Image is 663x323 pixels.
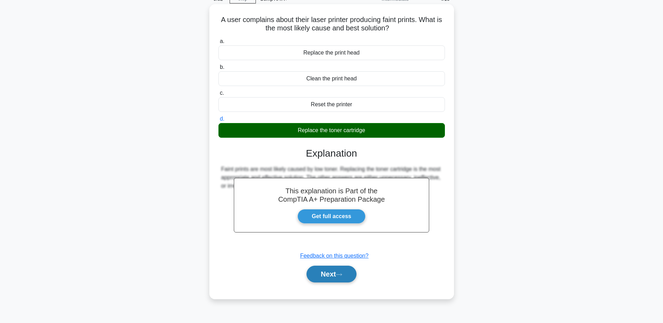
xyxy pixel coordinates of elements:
[221,165,442,190] div: Faint prints are most likely caused by low toner. Replacing the toner cartridge is the most appro...
[307,266,356,282] button: Next
[220,64,224,70] span: b.
[218,123,445,138] div: Replace the toner cartridge
[220,90,224,96] span: c.
[220,116,224,122] span: d.
[218,97,445,112] div: Reset the printer
[218,15,446,33] h5: A user complains about their laser printer producing faint prints. What is the most likely cause ...
[223,148,441,159] h3: Explanation
[218,71,445,86] div: Clean the print head
[300,253,369,259] a: Feedback on this question?
[297,209,366,224] a: Get full access
[220,38,224,44] span: a.
[218,45,445,60] div: Replace the print head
